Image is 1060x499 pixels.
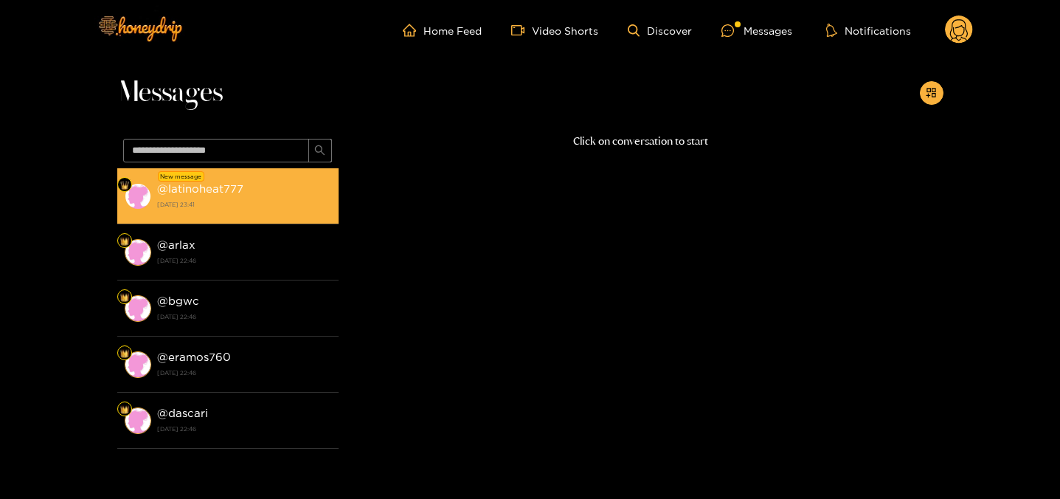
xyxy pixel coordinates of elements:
[403,24,423,37] span: home
[721,22,792,39] div: Messages
[157,422,331,436] strong: [DATE] 22:46
[157,366,331,379] strong: [DATE] 22:46
[125,183,151,210] img: conversation
[125,295,151,322] img: conversation
[125,239,151,266] img: conversation
[403,24,482,37] a: Home Feed
[339,133,943,150] p: Click on conversation to start
[125,407,151,434] img: conversation
[511,24,598,37] a: Video Shorts
[157,407,208,419] strong: @ dascari
[308,139,332,162] button: search
[157,198,331,211] strong: [DATE] 23:41
[157,182,243,195] strong: @ latinoheat777
[628,24,692,37] a: Discover
[822,23,915,38] button: Notifications
[125,351,151,378] img: conversation
[120,405,129,414] img: Fan Level
[314,145,325,157] span: search
[926,87,937,100] span: appstore-add
[120,293,129,302] img: Fan Level
[157,238,195,251] strong: @ arlax
[920,81,943,105] button: appstore-add
[120,349,129,358] img: Fan Level
[158,171,204,182] div: New message
[157,351,231,363] strong: @ eramos760
[120,181,129,190] img: Fan Level
[120,237,129,246] img: Fan Level
[157,295,199,307] strong: @ bgwc
[511,24,532,37] span: video-camera
[157,310,331,323] strong: [DATE] 22:46
[157,254,331,267] strong: [DATE] 22:46
[117,75,223,111] span: Messages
